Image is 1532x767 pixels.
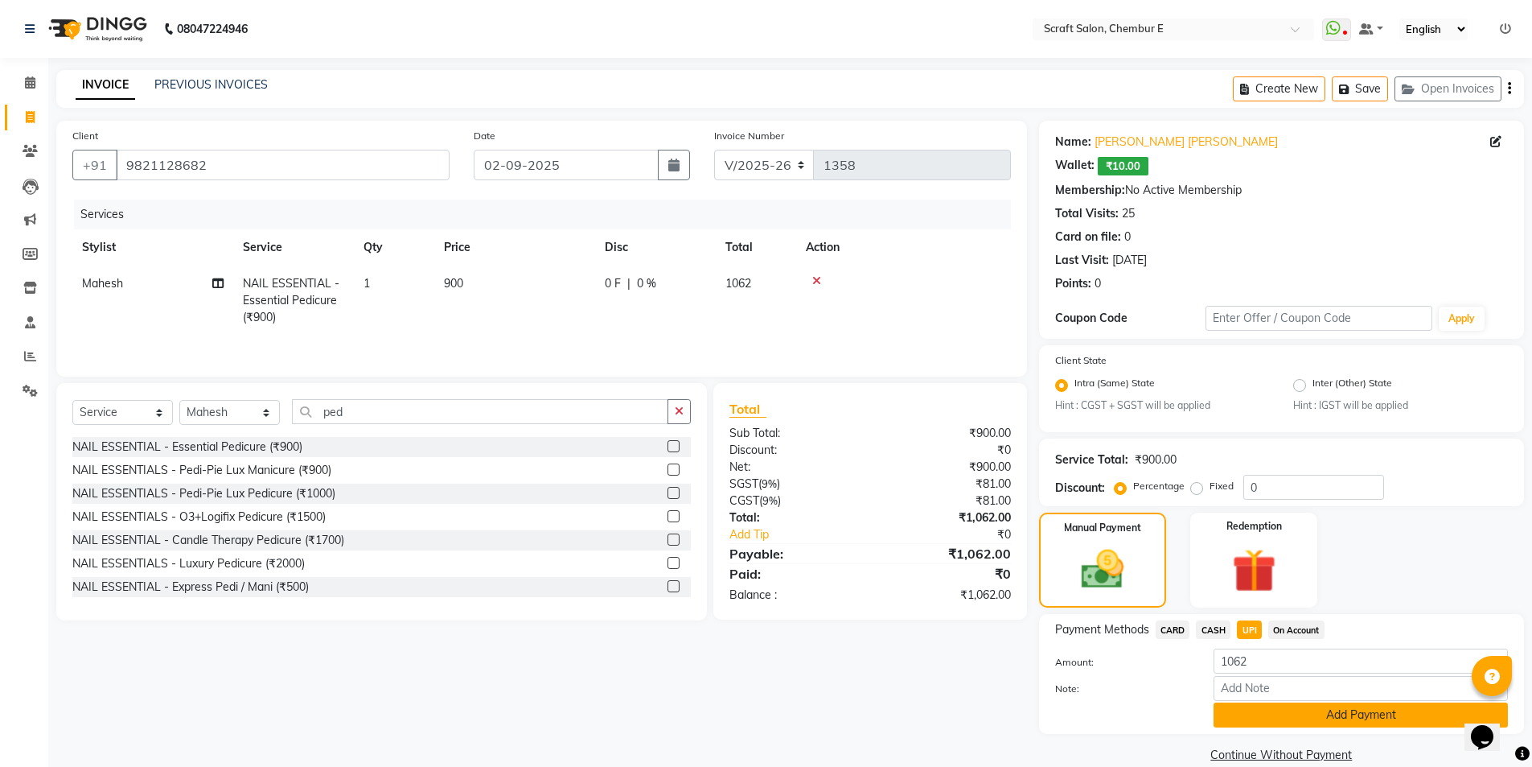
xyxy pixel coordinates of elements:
input: Amount [1214,649,1508,674]
div: Wallet: [1055,157,1095,175]
span: NAIL ESSENTIAL - Essential Pedicure (₹900) [243,276,339,324]
div: ₹900.00 [870,425,1023,442]
img: _cash.svg [1068,545,1137,594]
label: Invoice Number [714,129,784,143]
div: ₹900.00 [1135,452,1177,468]
div: ( ) [717,493,870,509]
div: No Active Membership [1055,182,1508,199]
div: Service Total: [1055,452,1128,468]
div: NAIL ESSENTIALS - Luxury Pedicure (₹2000) [72,555,305,572]
div: NAIL ESSENTIAL - Candle Therapy Pedicure (₹1700) [72,532,344,549]
img: _gift.svg [1218,543,1290,598]
input: Add Note [1214,676,1508,701]
label: Amount: [1043,655,1202,670]
input: Search or Scan [292,399,668,424]
div: NAIL ESSENTIALS - Pedi-Pie Lux Manicure (₹900) [72,462,331,479]
div: Membership: [1055,182,1125,199]
span: 0 F [605,275,621,292]
small: Hint : IGST will be applied [1293,398,1508,413]
div: Paid: [717,564,870,583]
div: ₹900.00 [870,459,1023,476]
label: Manual Payment [1064,521,1141,535]
button: Apply [1439,307,1485,331]
div: ₹81.00 [870,493,1023,509]
img: logo [41,6,151,52]
a: [PERSON_NAME] [PERSON_NAME] [1095,134,1278,151]
div: 0 [1124,229,1131,245]
a: Add Tip [717,526,895,543]
a: Continue Without Payment [1042,747,1521,764]
button: Open Invoices [1394,76,1501,101]
span: 900 [444,276,463,291]
div: Discount: [1055,480,1105,497]
input: Enter Offer / Coupon Code [1205,306,1432,331]
label: Percentage [1133,479,1185,493]
label: Date [474,129,495,143]
th: Qty [354,229,434,266]
span: SGST [729,476,758,491]
span: CGST [729,493,759,508]
div: [DATE] [1112,252,1147,269]
div: ₹1,062.00 [870,509,1023,526]
button: Add Payment [1214,703,1508,728]
div: Discount: [717,442,870,459]
small: Hint : CGST + SGST will be applied [1055,398,1270,413]
label: Client [72,129,98,143]
div: Card on file: [1055,229,1121,245]
span: CARD [1156,621,1190,639]
div: ₹1,062.00 [870,544,1023,563]
div: Total Visits: [1055,205,1119,222]
div: NAIL ESSENTIALS - O3+Logifix Pedicure (₹1500) [72,509,326,526]
span: Payment Methods [1055,621,1149,638]
div: NAIL ESSENTIAL - Express Pedi / Mani (₹500) [72,579,309,596]
span: Total [729,401,766,418]
span: On Account [1268,621,1325,639]
span: 9% [762,477,777,490]
label: Intra (Same) State [1074,376,1155,395]
button: Create New [1233,76,1325,101]
span: 9% [762,494,778,507]
th: Price [434,229,595,266]
span: ₹10.00 [1098,157,1148,175]
th: Total [716,229,796,266]
span: CASH [1196,621,1230,639]
div: ( ) [717,476,870,493]
label: Inter (Other) State [1312,376,1392,395]
button: Save [1332,76,1388,101]
div: Name: [1055,134,1091,151]
span: 1062 [725,276,751,291]
th: Service [233,229,354,266]
div: NAIL ESSENTIAL - Essential Pedicure (₹900) [72,439,302,456]
div: Services [74,200,1023,229]
th: Action [796,229,1011,266]
label: Fixed [1210,479,1234,493]
th: Stylist [72,229,233,266]
div: ₹0 [896,526,1023,543]
div: 25 [1122,205,1135,222]
button: +91 [72,150,117,180]
a: PREVIOUS INVOICES [154,77,268,92]
span: 1 [363,276,370,291]
div: ₹0 [870,442,1023,459]
div: Total: [717,509,870,526]
div: ₹81.00 [870,476,1023,493]
th: Disc [595,229,716,266]
div: Last Visit: [1055,252,1109,269]
div: Balance : [717,587,870,604]
label: Note: [1043,682,1202,696]
span: Mahesh [82,276,123,291]
span: UPI [1237,621,1262,639]
div: NAIL ESSENTIALS - Pedi-Pie Lux Pedicure (₹1000) [72,485,335,502]
label: Client State [1055,353,1107,368]
div: Points: [1055,275,1091,292]
div: Payable: [717,544,870,563]
b: 08047224946 [177,6,248,52]
span: | [627,275,630,292]
div: ₹0 [870,564,1023,583]
a: INVOICE [76,71,135,100]
div: 0 [1095,275,1101,292]
label: Redemption [1226,519,1282,534]
div: ₹1,062.00 [870,587,1023,604]
iframe: chat widget [1464,703,1516,751]
div: Sub Total: [717,425,870,442]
